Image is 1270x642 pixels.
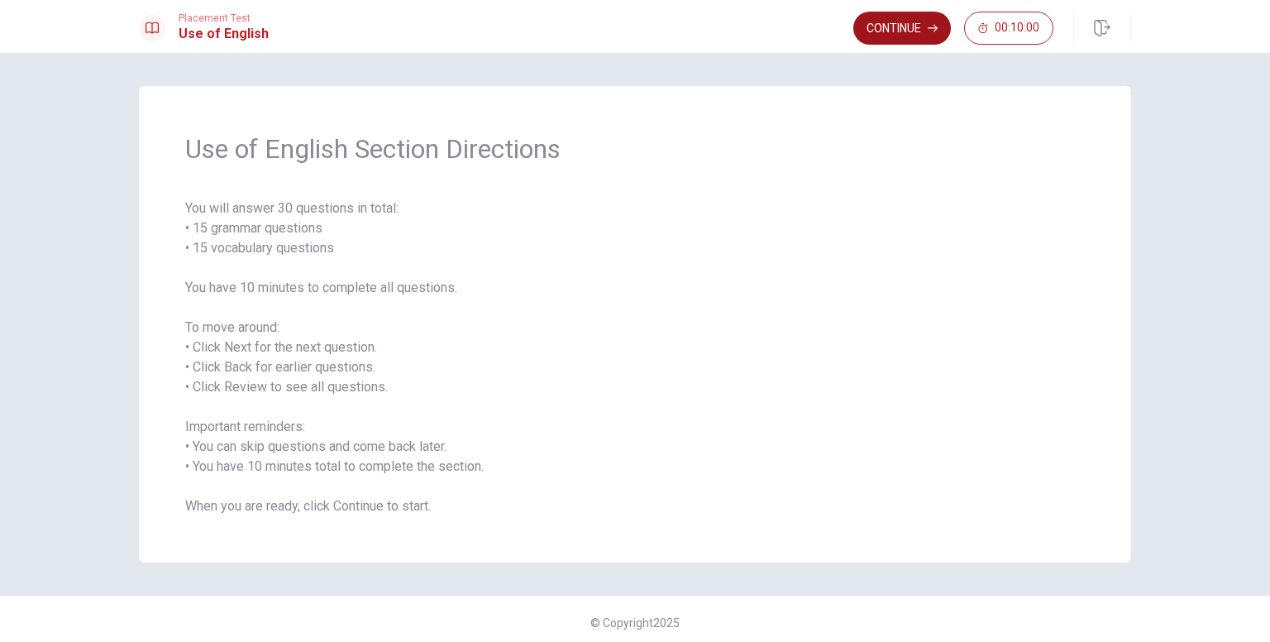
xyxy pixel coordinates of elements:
[179,24,269,44] h1: Use of English
[590,616,680,630] span: © Copyright 2025
[964,12,1053,45] button: 00:10:00
[853,12,951,45] button: Continue
[179,12,269,24] span: Placement Test
[185,132,1085,165] span: Use of English Section Directions
[995,22,1039,35] span: 00:10:00
[185,199,1085,516] span: You will answer 30 questions in total: • 15 grammar questions • 15 vocabulary questions You have ...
